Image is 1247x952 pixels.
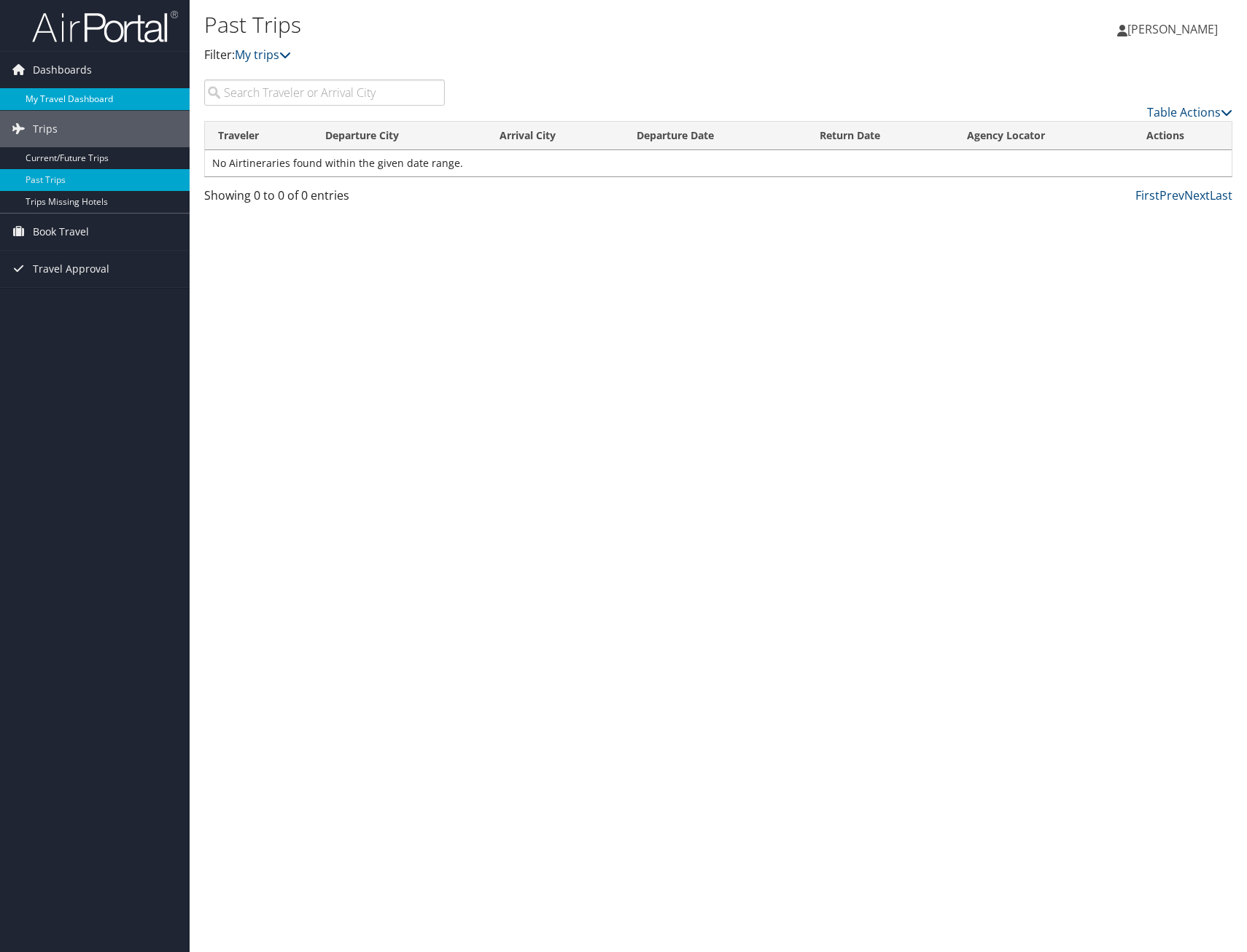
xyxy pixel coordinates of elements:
a: First [1135,187,1159,203]
a: My trips [235,47,291,63]
a: Prev [1159,187,1184,203]
a: Table Actions [1147,104,1232,120]
h1: Past Trips [204,9,890,40]
td: No Airtineraries found within the given date range. [205,150,1232,176]
img: airportal-logo.png [32,9,178,44]
th: Traveler: activate to sort column ascending [205,122,312,150]
th: Departure City: activate to sort column ascending [312,122,486,150]
span: Trips [33,111,58,147]
span: Book Travel [33,214,89,250]
span: [PERSON_NAME] [1127,21,1218,37]
a: Last [1210,187,1232,203]
a: Next [1184,187,1210,203]
p: Filter: [204,46,890,65]
span: Travel Approval [33,251,109,287]
div: Showing 0 to 0 of 0 entries [204,187,445,211]
th: Actions [1133,122,1232,150]
th: Agency Locator: activate to sort column ascending [954,122,1133,150]
input: Search Traveler or Arrival City [204,79,445,106]
th: Departure Date: activate to sort column ascending [623,122,807,150]
span: Dashboards [33,52,92,88]
a: [PERSON_NAME] [1117,7,1232,51]
th: Return Date: activate to sort column ascending [807,122,955,150]
th: Arrival City: activate to sort column ascending [486,122,623,150]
